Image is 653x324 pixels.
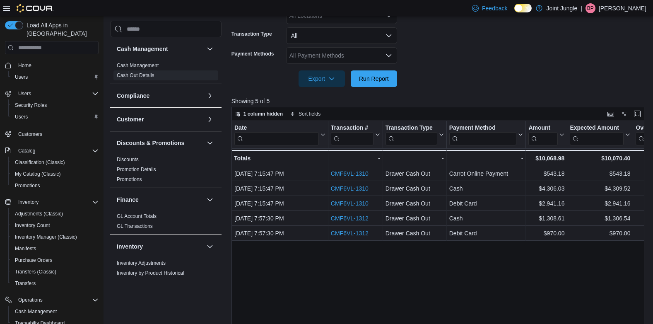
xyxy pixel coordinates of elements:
[117,166,156,173] span: Promotion Details
[15,222,50,229] span: Inventory Count
[2,196,102,208] button: Inventory
[12,112,99,122] span: Users
[15,197,99,207] span: Inventory
[449,153,523,163] div: -
[449,124,516,145] div: Payment Method
[385,124,437,145] div: Transaction Type
[15,182,40,189] span: Promotions
[110,211,222,235] div: Finance
[15,146,39,156] button: Catalog
[331,215,369,222] a: CMF6VL-1312
[599,3,646,13] p: [PERSON_NAME]
[304,70,340,87] span: Export
[243,111,283,117] span: 1 column hidden
[8,99,102,111] button: Security Roles
[15,295,99,305] span: Operations
[23,21,99,38] span: Load All Apps in [GEOGRAPHIC_DATA]
[234,198,325,208] div: [DATE] 7:15:47 PM
[528,228,564,238] div: $970.00
[385,213,443,223] div: Drawer Cash Out
[18,199,39,206] span: Inventory
[117,45,168,53] h3: Cash Management
[2,128,102,140] button: Customers
[528,198,564,208] div: $2,941.16
[117,280,169,286] a: Inventory Count Details
[359,75,389,83] span: Run Report
[287,109,324,119] button: Sort fields
[15,257,53,264] span: Purchase Orders
[18,131,42,138] span: Customers
[117,139,184,147] h3: Discounts & Promotions
[117,270,184,276] span: Inventory by Product Historical
[117,115,203,123] button: Customer
[15,146,99,156] span: Catalog
[15,308,57,315] span: Cash Management
[234,169,325,179] div: [DATE] 7:15:47 PM
[385,228,443,238] div: Drawer Cash Out
[286,27,397,44] button: All
[12,169,64,179] a: My Catalog (Classic)
[12,244,39,254] a: Manifests
[15,171,61,177] span: My Catalog (Classic)
[386,52,392,59] button: Open list of options
[12,307,60,317] a: Cash Management
[528,153,564,163] div: $10,068.98
[632,109,642,119] button: Enter fullscreen
[331,124,380,145] button: Transaction #
[8,266,102,278] button: Transfers (Classic)
[15,280,36,287] span: Transfers
[8,168,102,180] button: My Catalog (Classic)
[8,231,102,243] button: Inventory Manager (Classic)
[8,278,102,289] button: Transfers
[15,268,56,275] span: Transfers (Classic)
[117,92,203,100] button: Compliance
[331,124,373,145] div: Transaction # URL
[12,255,56,265] a: Purchase Orders
[8,157,102,168] button: Classification (Classic)
[12,100,99,110] span: Security Roles
[586,3,595,13] div: Bijal Patel
[12,232,80,242] a: Inventory Manager (Classic)
[110,60,222,84] div: Cash Management
[528,169,564,179] div: $543.18
[12,220,53,230] a: Inventory Count
[449,213,523,223] div: Cash
[117,73,154,78] a: Cash Out Details
[12,157,99,167] span: Classification (Classic)
[331,124,373,132] div: Transaction #
[234,124,319,132] div: Date
[528,213,564,223] div: $1,308.61
[117,260,166,266] a: Inventory Adjustments
[528,124,558,132] div: Amount
[449,228,523,238] div: Debit Card
[117,242,143,251] h3: Inventory
[570,198,630,208] div: $2,941.16
[12,209,99,219] span: Adjustments (Classic)
[12,181,43,191] a: Promotions
[8,306,102,317] button: Cash Management
[528,124,564,145] button: Amount
[385,124,437,132] div: Transaction Type
[482,4,507,12] span: Feedback
[449,198,523,208] div: Debit Card
[205,242,215,251] button: Inventory
[205,138,215,148] button: Discounts & Promotions
[117,213,157,220] span: GL Account Totals
[619,109,629,119] button: Display options
[385,184,443,193] div: Drawer Cash Out
[570,124,624,145] div: Expected Amount
[117,176,142,183] span: Promotions
[385,198,443,208] div: Drawer Cash Out
[205,195,215,205] button: Finance
[117,62,159,69] span: Cash Management
[2,88,102,99] button: Users
[514,4,532,12] input: Dark Mode
[570,169,630,179] div: $543.18
[18,147,35,154] span: Catalog
[18,62,31,69] span: Home
[15,245,36,252] span: Manifests
[110,155,222,188] div: Discounts & Promotions
[117,196,139,204] h3: Finance
[587,3,594,13] span: BP
[12,244,99,254] span: Manifests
